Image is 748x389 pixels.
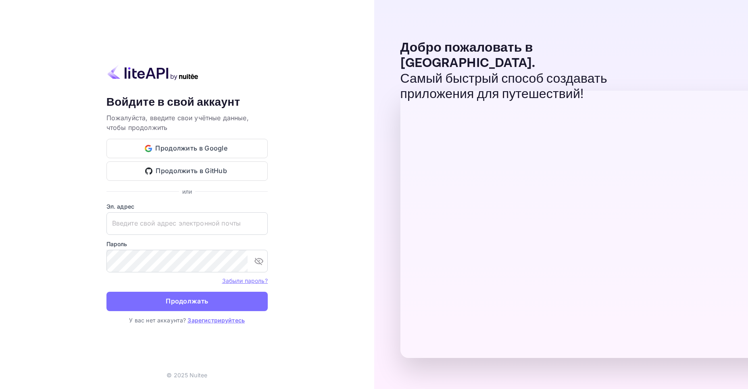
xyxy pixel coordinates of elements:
[106,212,268,235] input: Введите свой адрес электронной почты
[188,317,245,324] a: Зарегистрируйтесь
[251,253,267,269] button: переключить видимость пароля
[106,241,127,247] ya-tr-span: Пароль
[106,65,199,80] img: liteapi
[166,296,208,307] ya-tr-span: Продолжать
[400,71,607,102] ya-tr-span: Самый быстрый способ создавать приложения для путешествий!
[155,143,227,154] ya-tr-span: Продолжить в Google
[106,114,249,132] ya-tr-span: Пожалуйста, введите свои учётные данные, чтобы продолжить
[222,276,268,284] a: Забыли пароль?
[156,165,227,176] ya-tr-span: Продолжить в GitHub
[106,203,134,210] ya-tr-span: Эл. адрес
[182,188,192,195] ya-tr-span: или
[400,40,535,71] ya-tr-span: Добро пожаловать в [GEOGRAPHIC_DATA].
[167,372,207,379] ya-tr-span: © 2025 Nuitee
[106,292,268,311] button: Продолжать
[106,161,268,181] button: Продолжить в GitHub
[222,277,268,284] ya-tr-span: Забыли пароль?
[106,139,268,158] button: Продолжить в Google
[106,95,240,110] ya-tr-span: Войдите в свой аккаунт
[129,317,186,324] ya-tr-span: У вас нет аккаунта?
